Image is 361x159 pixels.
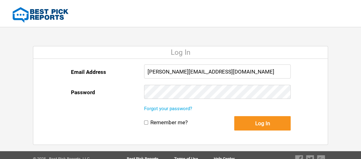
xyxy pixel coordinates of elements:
img: Best Pick Reports Logo [13,7,68,23]
label: Email Address [71,64,106,79]
label: Remember me? [150,119,188,126]
button: Log In [234,116,291,131]
label: Password [71,85,95,100]
div: Log In [33,46,328,59]
a: Forgot your password? [144,106,192,111]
